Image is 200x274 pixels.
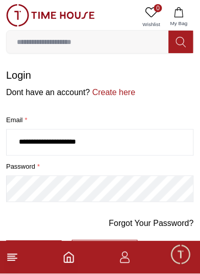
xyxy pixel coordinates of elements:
a: Forgot Your Password? [109,218,194,230]
img: ... [6,4,95,27]
button: Register [72,240,138,263]
button: My Bag [164,4,194,30]
label: Email [6,115,194,125]
a: Create here [90,88,136,97]
a: 0Wishlist [139,4,164,30]
p: Dont have an account? [6,86,194,99]
div: Chat Widget [170,244,192,266]
span: 0 [154,4,162,12]
button: Login [6,241,62,263]
a: Home [63,252,75,264]
h1: Login [6,68,194,82]
span: My Bag [166,19,192,27]
label: password [6,162,194,172]
span: Wishlist [139,20,164,28]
